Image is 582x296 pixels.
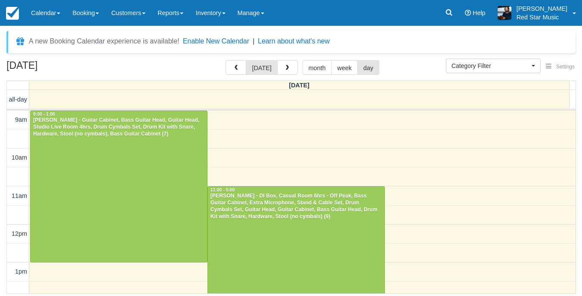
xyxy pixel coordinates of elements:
[6,7,19,20] img: checkfront-main-nav-mini-logo.png
[498,6,511,20] img: A1
[15,116,27,123] span: 9am
[473,9,486,16] span: Help
[253,37,254,45] span: |
[6,60,115,76] h2: [DATE]
[446,59,541,73] button: Category Filter
[211,188,235,192] span: 11:00 - 5:00
[246,60,277,75] button: [DATE]
[258,37,330,45] a: Learn about what's new
[30,111,207,262] a: 9:00 - 1:00[PERSON_NAME] - Guitar Cabinet, Bass Guitar Head, Guitar Head, Studio Live Room 4hrs, ...
[15,268,27,275] span: 1pm
[210,193,382,220] div: [PERSON_NAME] - DI Box, Casual Room 6hrs - Off Peak, Bass Guitar Cabinet, Extra Microphone, Stand...
[33,112,55,117] span: 9:00 - 1:00
[517,13,567,22] p: Red Star Music
[33,117,205,138] div: [PERSON_NAME] - Guitar Cabinet, Bass Guitar Head, Guitar Head, Studio Live Room 4hrs, Drum Cymbal...
[12,230,27,237] span: 12pm
[331,60,358,75] button: week
[517,4,567,13] p: [PERSON_NAME]
[452,62,529,70] span: Category Filter
[12,192,27,199] span: 11am
[303,60,332,75] button: month
[12,154,27,161] span: 10am
[29,36,180,46] div: A new Booking Calendar experience is available!
[465,10,471,16] i: Help
[556,64,575,70] span: Settings
[183,37,249,46] button: Enable New Calendar
[289,82,310,89] span: [DATE]
[9,96,27,103] span: all-day
[357,60,379,75] button: day
[541,61,580,73] button: Settings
